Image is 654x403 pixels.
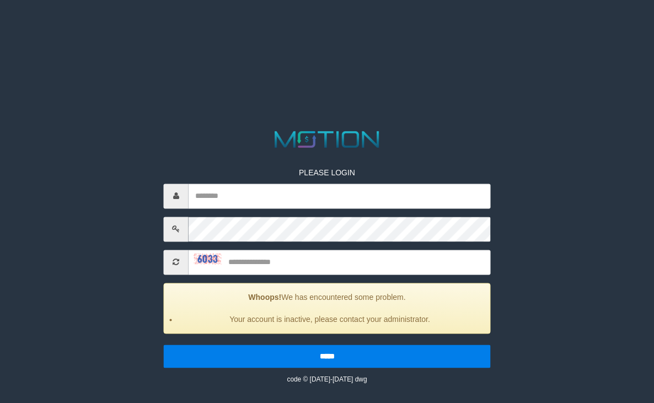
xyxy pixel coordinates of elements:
[164,167,491,178] p: PLEASE LOGIN
[248,293,281,302] strong: Whoops!
[287,375,367,383] small: code © [DATE]-[DATE] dwg
[194,254,222,265] img: captcha
[164,283,491,334] div: We has encountered some problem.
[178,314,482,325] li: Your account is inactive, please contact your administrator.
[270,128,384,151] img: MOTION_logo.png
